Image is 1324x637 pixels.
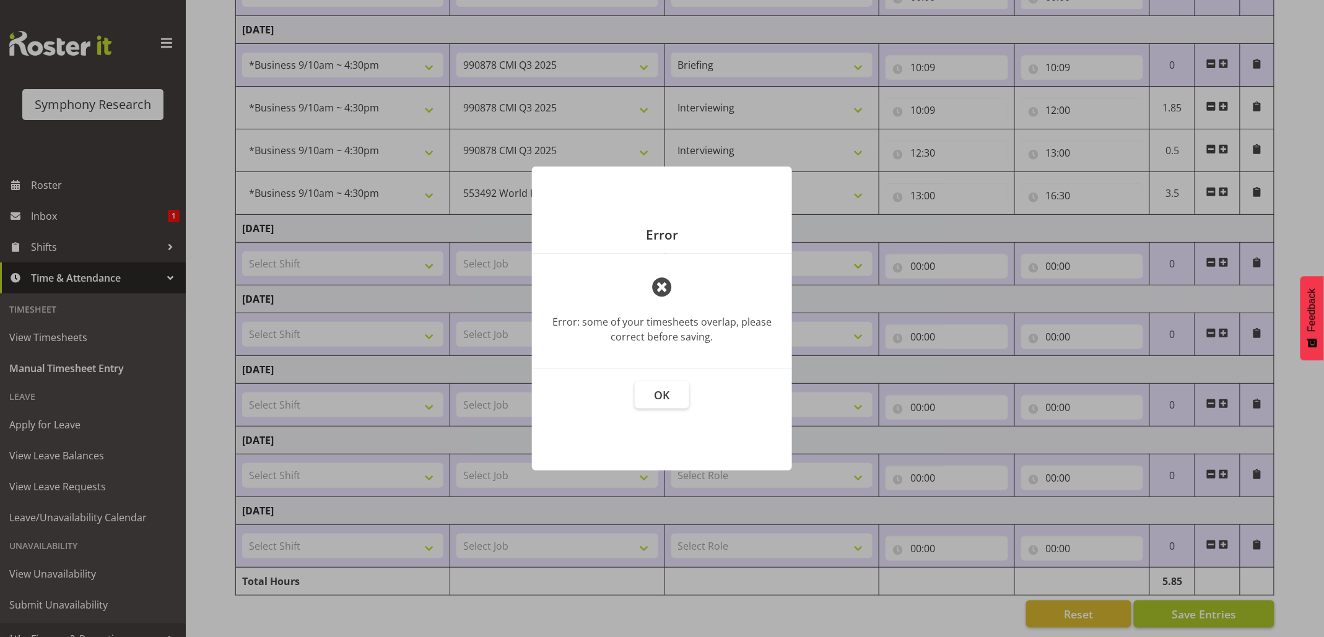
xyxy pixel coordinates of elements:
span: Feedback [1307,288,1318,332]
button: OK [635,381,689,409]
span: OK [655,388,670,402]
p: Error [544,228,780,241]
button: Feedback - Show survey [1300,276,1324,360]
div: Error: some of your timesheets overlap, please correct before saving. [551,314,773,344]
